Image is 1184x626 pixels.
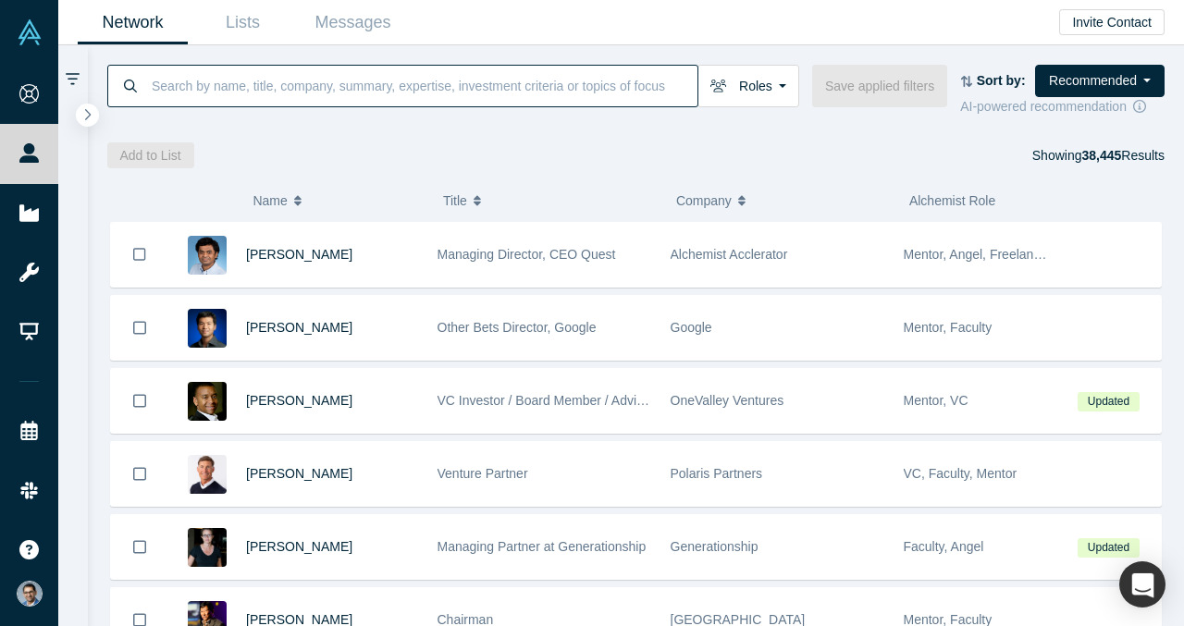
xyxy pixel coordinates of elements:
[671,320,712,335] span: Google
[246,539,352,554] a: [PERSON_NAME]
[812,65,947,107] button: Save applied filters
[1081,148,1165,163] span: Results
[904,393,968,408] span: Mentor, VC
[904,466,1017,481] span: VC, Faculty, Mentor
[150,64,697,107] input: Search by name, title, company, summary, expertise, investment criteria or topics of focus
[253,181,287,220] span: Name
[1081,148,1121,163] strong: 38,445
[671,247,788,262] span: Alchemist Acclerator
[676,181,732,220] span: Company
[188,1,298,44] a: Lists
[671,393,784,408] span: OneValley Ventures
[111,296,168,360] button: Bookmark
[904,320,993,335] span: Mentor, Faculty
[438,539,647,554] span: Managing Partner at Generationship
[111,222,168,287] button: Bookmark
[107,142,194,168] button: Add to List
[111,442,168,506] button: Bookmark
[438,466,528,481] span: Venture Partner
[909,193,995,208] span: Alchemist Role
[253,181,424,220] button: Name
[438,247,616,262] span: Managing Director, CEO Quest
[960,97,1165,117] div: AI-powered recommendation
[17,581,43,607] img: VP Singh's Account
[188,382,227,421] img: Juan Scarlett's Profile Image
[697,65,799,107] button: Roles
[1032,142,1165,168] div: Showing
[17,19,43,45] img: Alchemist Vault Logo
[671,539,758,554] span: Generationship
[246,247,352,262] a: [PERSON_NAME]
[1059,9,1165,35] button: Invite Contact
[111,515,168,579] button: Bookmark
[298,1,408,44] a: Messages
[904,539,984,554] span: Faculty, Angel
[676,181,890,220] button: Company
[1078,538,1139,558] span: Updated
[443,181,657,220] button: Title
[111,369,168,433] button: Bookmark
[78,1,188,44] a: Network
[671,466,763,481] span: Polaris Partners
[443,181,467,220] span: Title
[246,393,352,408] a: [PERSON_NAME]
[188,236,227,275] img: Gnani Palanikumar's Profile Image
[188,309,227,348] img: Steven Kan's Profile Image
[1035,65,1165,97] button: Recommended
[977,73,1026,88] strong: Sort by:
[438,320,597,335] span: Other Bets Director, Google
[188,528,227,567] img: Rachel Chalmers's Profile Image
[188,455,227,494] img: Gary Swart's Profile Image
[246,320,352,335] a: [PERSON_NAME]
[1078,392,1139,411] span: Updated
[438,393,655,408] span: VC Investor / Board Member / Advisor
[246,466,352,481] a: [PERSON_NAME]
